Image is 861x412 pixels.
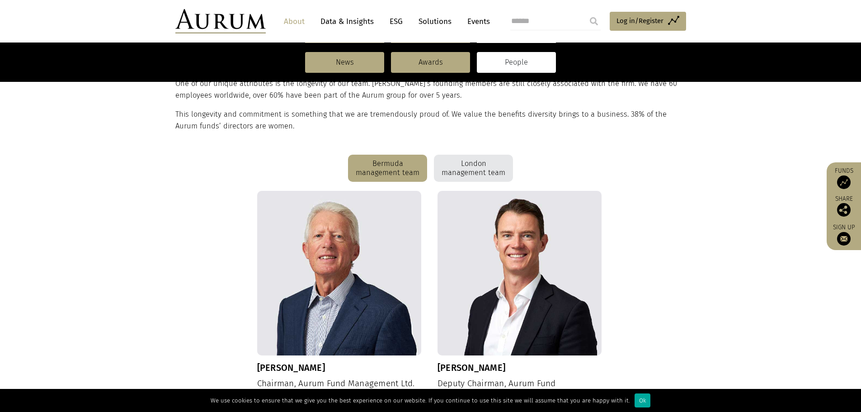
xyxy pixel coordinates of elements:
[837,232,851,246] img: Sign up to our newsletter
[438,379,602,399] h4: Deputy Chairman, Aurum Fund Management Ltd.
[837,203,851,217] img: Share this post
[175,9,266,33] img: Aurum
[414,13,456,30] a: Solutions
[837,175,851,189] img: Access Funds
[635,393,650,407] div: Ok
[175,78,684,102] p: One of our unique attributes is the longevity of our team. [PERSON_NAME]’s founding members are s...
[434,155,513,182] div: London management team
[316,13,378,30] a: Data & Insights
[831,196,856,217] div: Share
[391,52,470,73] a: Awards
[463,13,490,30] a: Events
[585,12,603,30] input: Submit
[257,379,422,389] h4: Chairman, Aurum Fund Management Ltd.
[257,362,422,373] h3: [PERSON_NAME]
[279,13,309,30] a: About
[305,52,384,73] a: News
[831,167,856,189] a: Funds
[438,362,602,373] h3: [PERSON_NAME]
[831,223,856,246] a: Sign up
[385,13,407,30] a: ESG
[175,109,684,133] p: This longevity and commitment is something that we are tremendously proud of. We value the benefi...
[348,155,427,182] div: Bermuda management team
[610,12,686,31] a: Log in/Register
[477,52,556,73] a: People
[616,15,663,26] span: Log in/Register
